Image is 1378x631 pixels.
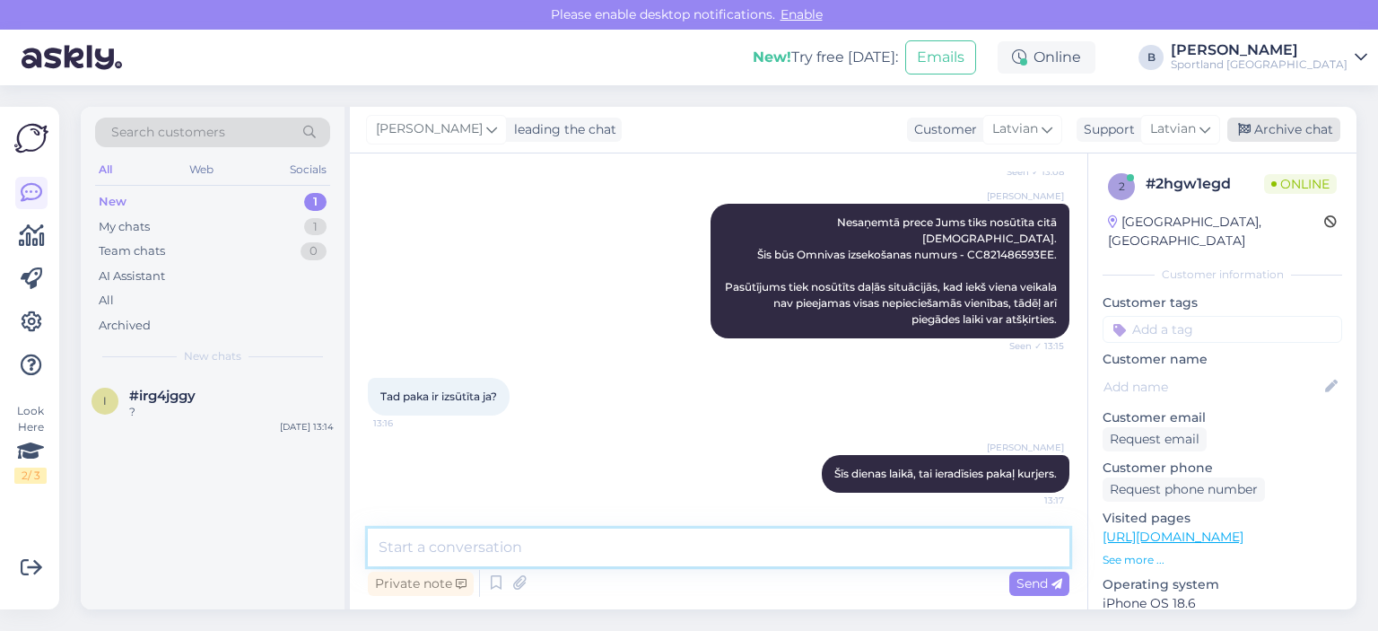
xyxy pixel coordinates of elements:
[1138,45,1164,70] div: B
[1150,119,1196,139] span: Latvian
[99,292,114,310] div: All
[997,494,1064,507] span: 13:17
[998,41,1095,74] div: Online
[992,119,1038,139] span: Latvian
[1103,294,1342,312] p: Customer tags
[103,394,107,408] span: i
[905,40,976,74] button: Emails
[1103,594,1342,613] p: iPhone OS 18.6
[987,189,1064,203] span: [PERSON_NAME]
[1119,180,1125,193] span: 2
[99,242,165,260] div: Team chats
[304,193,327,211] div: 1
[14,121,48,155] img: Askly Logo
[129,388,196,404] span: #irg4jggy
[1103,459,1342,478] p: Customer phone
[1103,377,1321,397] input: Add name
[1171,57,1347,72] div: Sportland [GEOGRAPHIC_DATA]
[1227,118,1340,142] div: Archive chat
[1146,173,1264,195] div: # 2hgw1egd
[907,120,977,139] div: Customer
[99,317,151,335] div: Archived
[111,123,225,142] span: Search customers
[1103,575,1342,594] p: Operating system
[753,48,791,66] b: New!
[368,572,474,596] div: Private note
[1016,575,1062,592] span: Send
[280,420,334,434] div: [DATE] 13:14
[987,441,1064,454] span: [PERSON_NAME]
[304,218,327,236] div: 1
[376,119,483,139] span: [PERSON_NAME]
[834,467,1057,480] span: Šīs dienas laikā, tai ieradīsies pakaļ kurjers.
[14,403,47,484] div: Look Here
[1171,43,1367,72] a: [PERSON_NAME]Sportland [GEOGRAPHIC_DATA]
[1103,267,1342,283] div: Customer information
[286,158,330,181] div: Socials
[1108,213,1324,250] div: [GEOGRAPHIC_DATA], [GEOGRAPHIC_DATA]
[99,193,126,211] div: New
[1103,350,1342,369] p: Customer name
[99,218,150,236] div: My chats
[1171,43,1347,57] div: [PERSON_NAME]
[1103,552,1342,568] p: See more ...
[301,242,327,260] div: 0
[725,215,1060,326] span: Nesaņemtā prece Jums tiks nosūtīta citā [DEMOGRAPHIC_DATA]. Šis būs Omnivas izsekošanas numurs - ...
[1077,120,1135,139] div: Support
[1103,408,1342,427] p: Customer email
[997,339,1064,353] span: Seen ✓ 13:15
[129,404,334,420] div: ?
[95,158,116,181] div: All
[1103,316,1342,343] input: Add a tag
[1103,509,1342,528] p: Visited pages
[1264,174,1337,194] span: Online
[186,158,217,181] div: Web
[1103,478,1265,502] div: Request phone number
[14,468,47,484] div: 2 / 3
[753,47,898,68] div: Try free [DATE]:
[184,348,241,364] span: New chats
[373,416,440,430] span: 13:16
[775,6,828,22] span: Enable
[1103,529,1243,545] a: [URL][DOMAIN_NAME]
[1103,427,1207,451] div: Request email
[99,267,165,285] div: AI Assistant
[380,390,497,403] span: Tad paka ir izsūtīta ja?
[507,120,616,139] div: leading the chat
[997,165,1064,179] span: Seen ✓ 13:08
